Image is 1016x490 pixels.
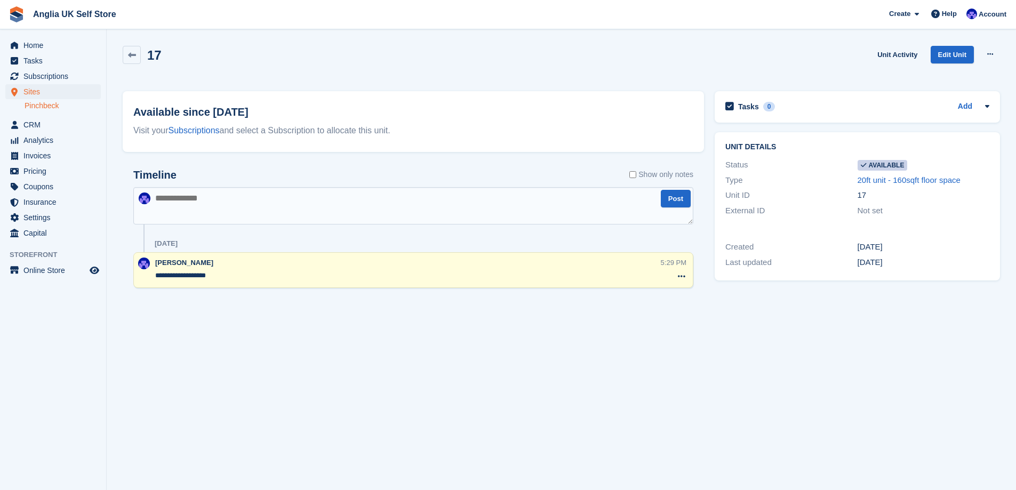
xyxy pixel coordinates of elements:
a: menu [5,69,101,84]
div: 17 [858,189,989,202]
div: Unit ID [725,189,857,202]
span: Coupons [23,179,87,194]
label: Show only notes [629,169,693,180]
input: Show only notes [629,169,636,180]
div: [DATE] [155,239,178,248]
a: Edit Unit [931,46,974,63]
h2: Unit details [725,143,989,151]
span: Tasks [23,53,87,68]
a: menu [5,38,101,53]
span: Invoices [23,148,87,163]
a: menu [5,263,101,278]
a: menu [5,179,101,194]
a: Preview store [88,264,101,277]
span: Capital [23,226,87,240]
img: Lewis Scotney [138,258,150,269]
div: 5:29 PM [661,258,686,268]
a: menu [5,133,101,148]
a: menu [5,117,101,132]
h2: Timeline [133,169,177,181]
div: Last updated [725,256,857,269]
div: Status [725,159,857,171]
img: stora-icon-8386f47178a22dfd0bd8f6a31ec36ba5ce8667c1dd55bd0f319d3a0aa187defe.svg [9,6,25,22]
span: Pricing [23,164,87,179]
span: Help [942,9,957,19]
a: menu [5,84,101,99]
div: External ID [725,205,857,217]
div: Type [725,174,857,187]
a: menu [5,164,101,179]
div: Not set [858,205,989,217]
span: Create [889,9,910,19]
a: Unit Activity [873,46,922,63]
span: Home [23,38,87,53]
img: Lewis Scotney [966,9,977,19]
span: CRM [23,117,87,132]
div: 0 [763,102,775,111]
div: Created [725,241,857,253]
a: menu [5,53,101,68]
a: Anglia UK Self Store [29,5,121,23]
span: Settings [23,210,87,225]
a: menu [5,210,101,225]
a: menu [5,148,101,163]
a: menu [5,226,101,240]
div: Visit your and select a Subscription to allocate this unit. [133,124,693,137]
span: Available [858,160,908,171]
span: Account [979,9,1006,20]
span: Subscriptions [23,69,87,84]
div: [DATE] [858,256,989,269]
img: Lewis Scotney [139,192,150,204]
button: Post [661,190,691,207]
span: Insurance [23,195,87,210]
span: Storefront [10,250,106,260]
a: menu [5,195,101,210]
a: Add [958,101,972,113]
div: [DATE] [858,241,989,253]
a: Pinchbeck [25,101,101,111]
a: Subscriptions [169,126,220,135]
span: Analytics [23,133,87,148]
h2: Tasks [738,102,759,111]
h2: 17 [147,48,162,62]
span: Online Store [23,263,87,278]
h2: Available since [DATE] [133,104,693,120]
span: Sites [23,84,87,99]
span: [PERSON_NAME] [155,259,213,267]
a: 20ft unit - 160sqft floor space [858,175,961,184]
